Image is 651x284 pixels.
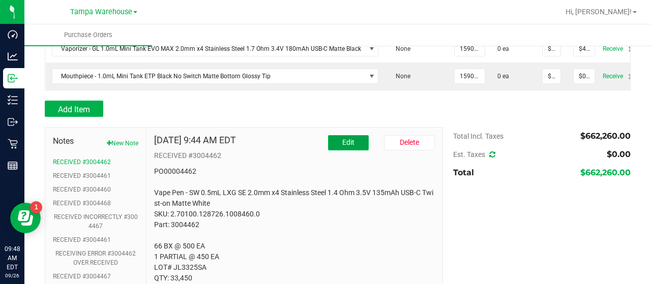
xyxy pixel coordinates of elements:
[58,105,90,114] span: Add Item
[52,42,366,56] span: Vaporizer - GL 1.0mL Mini Tank EVO MAX 2.0mm x4 Stainless Steel 1.7 Ohm 3.4V 180mAh USB-C Matte B...
[453,168,474,177] span: Total
[8,117,18,127] inline-svg: Outbound
[8,51,18,61] inline-svg: Analytics
[566,8,632,16] span: Hi, [PERSON_NAME]!
[400,138,419,146] span: Delete
[53,235,111,244] button: RECEIVED #3004461
[30,201,42,213] iframe: Resource center unread badge
[50,30,126,40] span: Purchase Orders
[154,150,435,161] p: RECEIVED #3004462
[574,42,595,56] input: $0.00000
[580,168,631,177] span: $662,260.00
[455,69,485,83] input: 0 ea
[52,69,379,84] span: NO DATA FOUND
[391,45,410,52] span: None
[497,72,509,81] span: 0 ea
[497,44,509,53] span: 0 ea
[53,249,138,267] button: RECEIVING ERROR #3004462 OVER RECEIVED
[603,43,623,55] span: Receive
[8,29,18,40] inline-svg: Dashboard
[5,244,20,272] p: 09:48 AM EDT
[543,69,560,83] input: $0.00000
[580,131,631,141] span: $662,260.00
[52,69,366,83] span: Mouthpiece - 1.0mL Mini Tank ETP Black No Switch Matte Bottom Glossy Tip
[53,199,111,208] button: RECEIVED #3004468
[5,272,20,279] p: 09/26
[574,69,595,83] input: $0.00000
[342,138,354,146] span: Edit
[53,157,111,167] button: RECEIVED #3004462
[53,212,138,231] button: RECEIVED INCORRECTLY #3004467
[8,161,18,171] inline-svg: Reports
[8,95,18,105] inline-svg: Inventory
[453,150,495,159] span: Est. Taxes
[8,73,18,83] inline-svg: Inbound
[107,139,138,148] button: New Note
[24,24,152,46] a: Purchase Orders
[53,135,138,147] span: Notes
[10,203,41,233] iframe: Resource center
[607,149,631,159] span: $0.00
[154,135,236,145] h4: [DATE] 9:44 AM EDT
[328,135,369,150] button: Edit
[8,139,18,149] inline-svg: Retail
[70,8,132,16] span: Tampa Warehouse
[603,70,623,82] span: Receive
[384,135,435,150] button: Delete
[543,42,560,56] input: $0.00000
[453,132,504,140] span: Total Incl. Taxes
[154,166,435,283] p: PO00004462 Vape Pen - SW 0.5mL LXG SE 2.0mm x4 Stainless Steel 1.4 Ohm 3.5V 135mAh USB-C Twist-on...
[53,171,111,180] button: RECEIVED #3004461
[53,185,111,194] button: RECEIVED #3004460
[455,42,485,56] input: 0 ea
[391,73,410,80] span: None
[53,272,111,281] button: RECEIVED #3004467
[52,41,379,56] span: NO DATA FOUND
[45,101,103,117] button: Add Item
